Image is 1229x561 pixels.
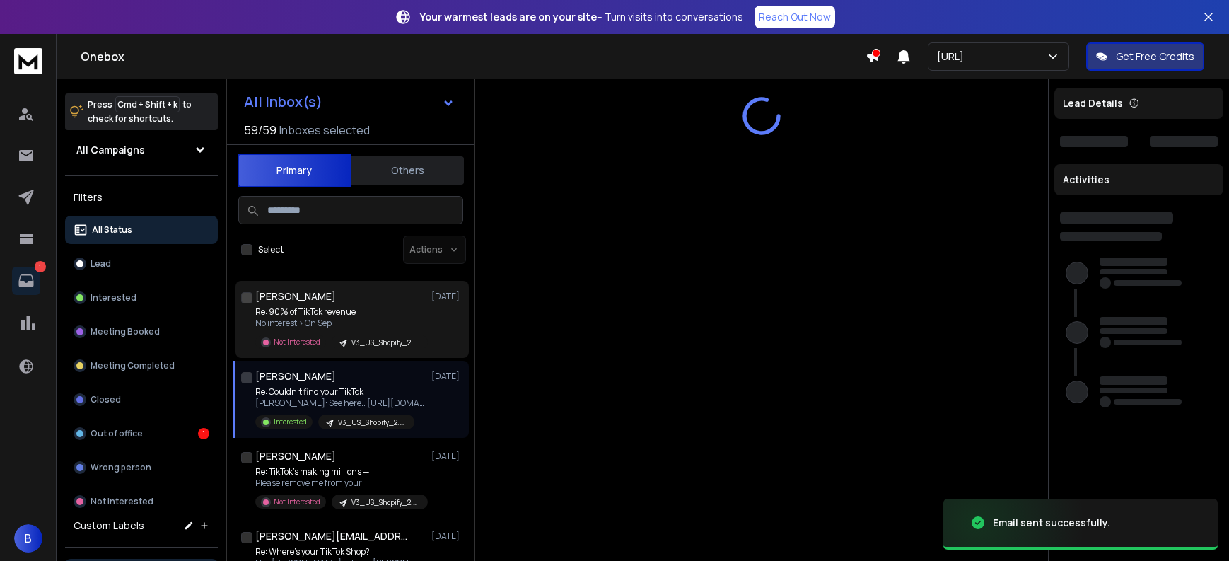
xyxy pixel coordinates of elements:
span: 59 / 59 [244,122,276,139]
p: V3_US_Shopify_2.5M-100M-CLEANED-D2C [351,337,419,348]
p: Meeting Completed [91,360,175,371]
a: Reach Out Now [755,6,835,28]
button: Closed [65,386,218,414]
h1: [PERSON_NAME] [255,449,336,463]
button: Interested [65,284,218,312]
button: Meeting Completed [65,352,218,380]
p: [URL] [937,50,969,64]
button: Not Interested [65,487,218,516]
button: B [14,524,42,553]
p: Re: TikTok’s making millions — [255,466,425,478]
p: Wrong person [91,462,151,473]
p: Not Interested [274,337,320,347]
h3: Custom Labels [74,519,144,533]
p: Interested [274,417,307,427]
p: Re: Where’s your TikTok Shop? [255,546,425,557]
p: Not Interested [274,497,320,507]
p: 1 [35,261,46,272]
p: [DATE] [431,371,463,382]
div: 1 [198,428,209,439]
button: Lead [65,250,218,278]
p: [PERSON_NAME]: See here.. [URL][DOMAIN_NAME] Let me [255,398,425,409]
button: All Status [65,216,218,244]
p: Out of office [91,428,143,439]
button: Primary [238,154,351,187]
button: Others [351,155,464,186]
p: Interested [91,292,136,303]
p: Please remove me from your [255,478,425,489]
button: All Inbox(s) [233,88,466,116]
div: Activities [1054,164,1223,195]
p: – Turn visits into conversations [420,10,743,24]
a: 1 [12,267,40,295]
h1: [PERSON_NAME][EMAIL_ADDRESS][DOMAIN_NAME] [255,529,411,543]
label: Select [258,244,284,255]
h1: All Inbox(s) [244,95,322,109]
img: logo [14,48,42,74]
p: Lead Details [1063,96,1123,110]
p: Get Free Credits [1116,50,1194,64]
h3: Inboxes selected [279,122,370,139]
p: [DATE] [431,291,463,302]
p: Closed [91,394,121,405]
button: Wrong person [65,453,218,482]
strong: Your warmest leads are on your site [420,10,597,23]
p: V3_US_Shopify_2.5M-100M-CLEANED-D2C [338,417,406,428]
p: Meeting Booked [91,326,160,337]
p: Lead [91,258,111,270]
p: Press to check for shortcuts. [88,98,192,126]
p: No interest > On Sep [255,318,425,329]
p: [DATE] [431,531,463,542]
button: Out of office1 [65,420,218,448]
div: Email sent successfully. [993,516,1110,530]
button: Get Free Credits [1086,42,1204,71]
span: Cmd + Shift + k [115,96,180,112]
p: Re: 90% of TikTok revenue [255,306,425,318]
h1: [PERSON_NAME] [255,369,336,383]
p: [DATE] [431,451,463,462]
p: Reach Out Now [759,10,831,24]
p: All Status [92,224,132,236]
h3: Filters [65,187,218,207]
p: V3_US_Shopify_2.5M-100M-CLEANED-D2C [351,497,419,508]
button: Meeting Booked [65,318,218,346]
h1: All Campaigns [76,143,145,157]
p: Not Interested [91,496,153,507]
button: All Campaigns [65,136,218,164]
h1: [PERSON_NAME] [255,289,336,303]
p: Re: Couldn’t find your TikTok [255,386,425,398]
h1: Onebox [81,48,866,65]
